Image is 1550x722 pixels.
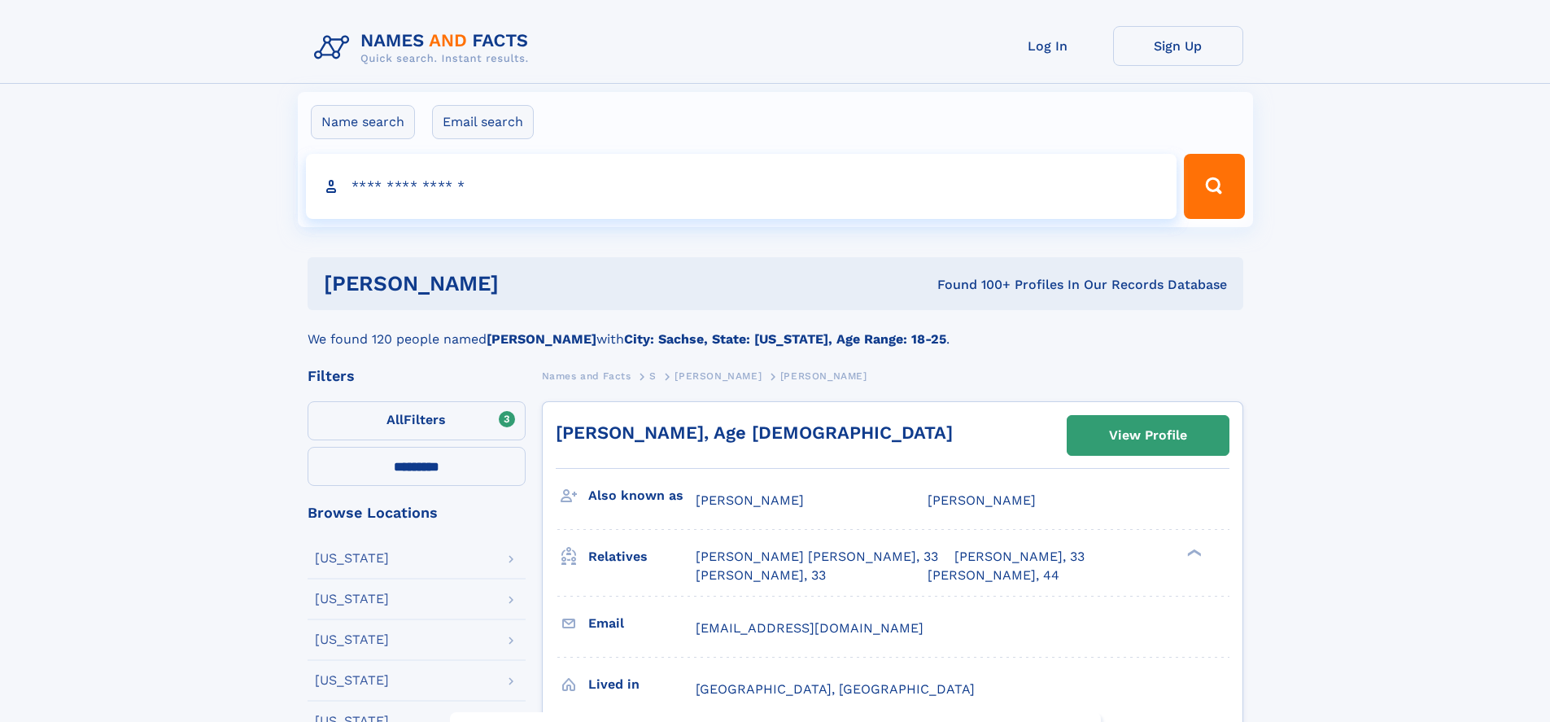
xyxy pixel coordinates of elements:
[315,633,389,646] div: [US_STATE]
[675,370,762,382] span: [PERSON_NAME]
[306,154,1177,219] input: search input
[928,492,1036,508] span: [PERSON_NAME]
[1184,154,1244,219] button: Search Button
[542,365,631,386] a: Names and Facts
[588,482,696,510] h3: Also known as
[649,365,657,386] a: S
[649,370,657,382] span: S
[487,331,596,347] b: [PERSON_NAME]
[308,369,526,383] div: Filters
[1113,26,1243,66] a: Sign Up
[928,567,1059,584] a: [PERSON_NAME], 44
[308,26,542,70] img: Logo Names and Facts
[556,422,953,443] a: [PERSON_NAME], Age [DEMOGRAPHIC_DATA]
[624,331,946,347] b: City: Sachse, State: [US_STATE], Age Range: 18-25
[696,548,938,566] a: [PERSON_NAME] [PERSON_NAME], 33
[1183,548,1203,558] div: ❯
[308,310,1243,349] div: We found 120 people named with .
[696,567,826,584] a: [PERSON_NAME], 33
[1068,416,1229,455] a: View Profile
[308,505,526,520] div: Browse Locations
[315,552,389,565] div: [US_STATE]
[308,401,526,440] label: Filters
[983,26,1113,66] a: Log In
[315,593,389,606] div: [US_STATE]
[432,105,534,139] label: Email search
[696,492,804,508] span: [PERSON_NAME]
[588,671,696,698] h3: Lived in
[311,105,415,139] label: Name search
[324,273,718,294] h1: [PERSON_NAME]
[675,365,762,386] a: [PERSON_NAME]
[954,548,1085,566] a: [PERSON_NAME], 33
[315,674,389,687] div: [US_STATE]
[386,412,404,427] span: All
[696,620,923,636] span: [EMAIL_ADDRESS][DOMAIN_NAME]
[780,370,867,382] span: [PERSON_NAME]
[696,681,975,697] span: [GEOGRAPHIC_DATA], [GEOGRAPHIC_DATA]
[588,610,696,637] h3: Email
[588,543,696,571] h3: Relatives
[718,276,1227,294] div: Found 100+ Profiles In Our Records Database
[1109,417,1187,454] div: View Profile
